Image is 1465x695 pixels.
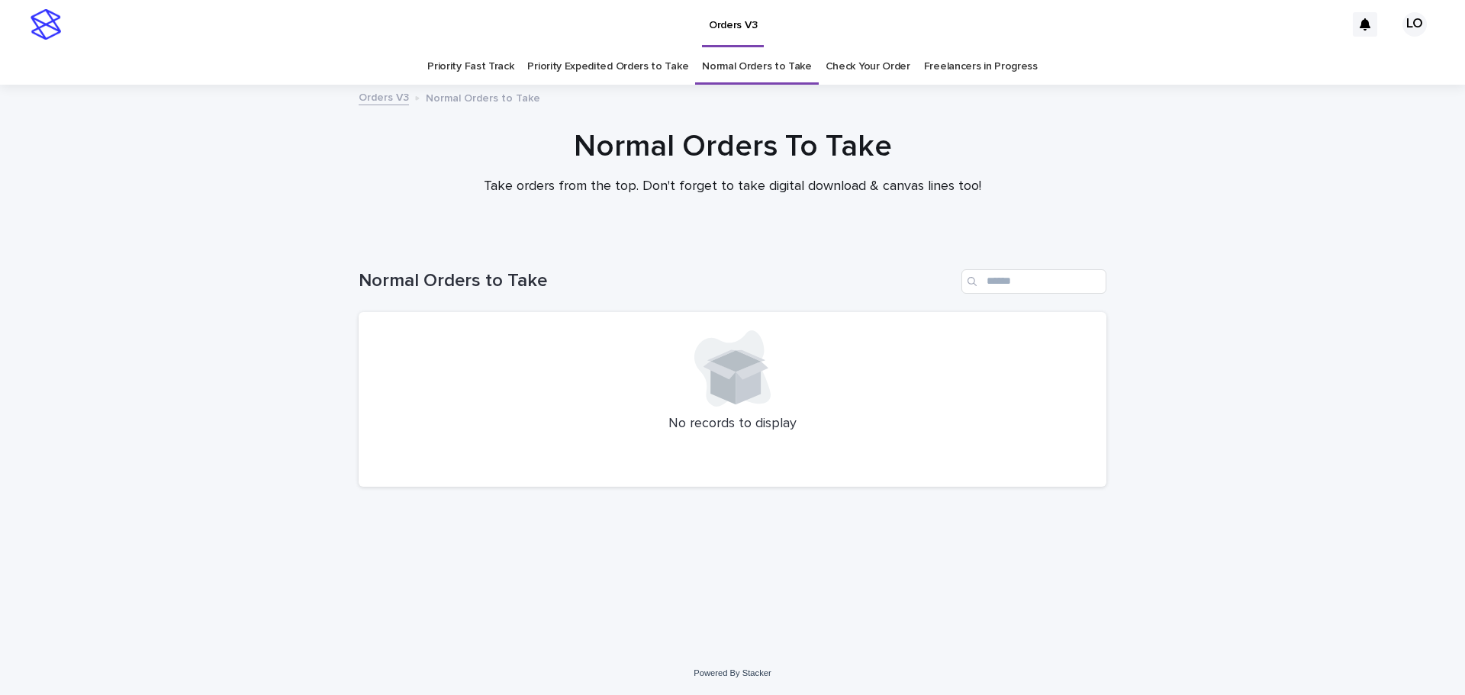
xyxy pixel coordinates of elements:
[359,88,409,105] a: Orders V3
[426,88,540,105] p: Normal Orders to Take
[1402,12,1427,37] div: LO
[427,49,514,85] a: Priority Fast Track
[31,9,61,40] img: stacker-logo-s-only.png
[694,668,771,677] a: Powered By Stacker
[527,49,688,85] a: Priority Expedited Orders to Take
[359,270,955,292] h1: Normal Orders to Take
[961,269,1106,294] input: Search
[826,49,910,85] a: Check Your Order
[359,128,1106,165] h1: Normal Orders To Take
[702,49,812,85] a: Normal Orders to Take
[377,416,1088,433] p: No records to display
[924,49,1038,85] a: Freelancers in Progress
[427,179,1038,195] p: Take orders from the top. Don't forget to take digital download & canvas lines too!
